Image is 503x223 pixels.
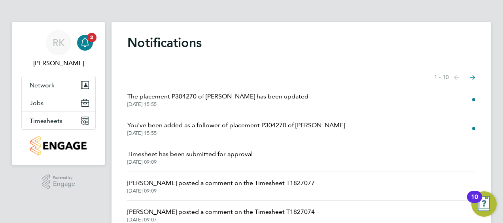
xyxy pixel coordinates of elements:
a: Powered byEngage [42,174,76,189]
nav: Select page of notifications list [434,70,475,85]
span: The placement P304270 of [PERSON_NAME] has been updated [127,92,308,101]
nav: Main navigation [12,22,105,165]
button: Jobs [22,94,95,111]
button: Network [22,76,95,94]
span: You've been added as a follower of placement P304270 of [PERSON_NAME] [127,121,345,130]
a: RK[PERSON_NAME] [21,30,96,68]
span: Rafal Koczuba [21,59,96,68]
span: RK [53,38,65,48]
img: countryside-properties-logo-retina.png [30,136,86,155]
a: The placement P304270 of [PERSON_NAME] has been updated[DATE] 15:55 [127,92,308,108]
div: 10 [471,197,478,207]
span: [DATE] 15:55 [127,130,345,136]
span: Engage [53,181,75,187]
h1: Notifications [127,35,475,51]
a: [PERSON_NAME] posted a comment on the Timesheet T1827077[DATE] 09:09 [127,178,315,194]
span: [PERSON_NAME] posted a comment on the Timesheet T1827077 [127,178,315,188]
span: [DATE] 09:09 [127,159,253,165]
a: [PERSON_NAME] posted a comment on the Timesheet T1827074[DATE] 09:07 [127,207,315,223]
span: Jobs [30,99,43,107]
a: Timesheet has been submitted for approval[DATE] 09:09 [127,149,253,165]
button: Open Resource Center, 10 new notifications [471,191,497,217]
a: You've been added as a follower of placement P304270 of [PERSON_NAME][DATE] 15:55 [127,121,345,136]
span: [DATE] 09:09 [127,188,315,194]
a: 2 [77,30,93,55]
a: Go to home page [21,136,96,155]
span: [DATE] 09:07 [127,217,315,223]
span: 2 [87,33,96,42]
span: Timesheets [30,117,62,125]
span: 1 - 10 [434,74,449,81]
span: Network [30,81,55,89]
button: Timesheets [22,112,95,129]
span: Timesheet has been submitted for approval [127,149,253,159]
span: [PERSON_NAME] posted a comment on the Timesheet T1827074 [127,207,315,217]
span: Powered by [53,174,75,181]
span: [DATE] 15:55 [127,101,308,108]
